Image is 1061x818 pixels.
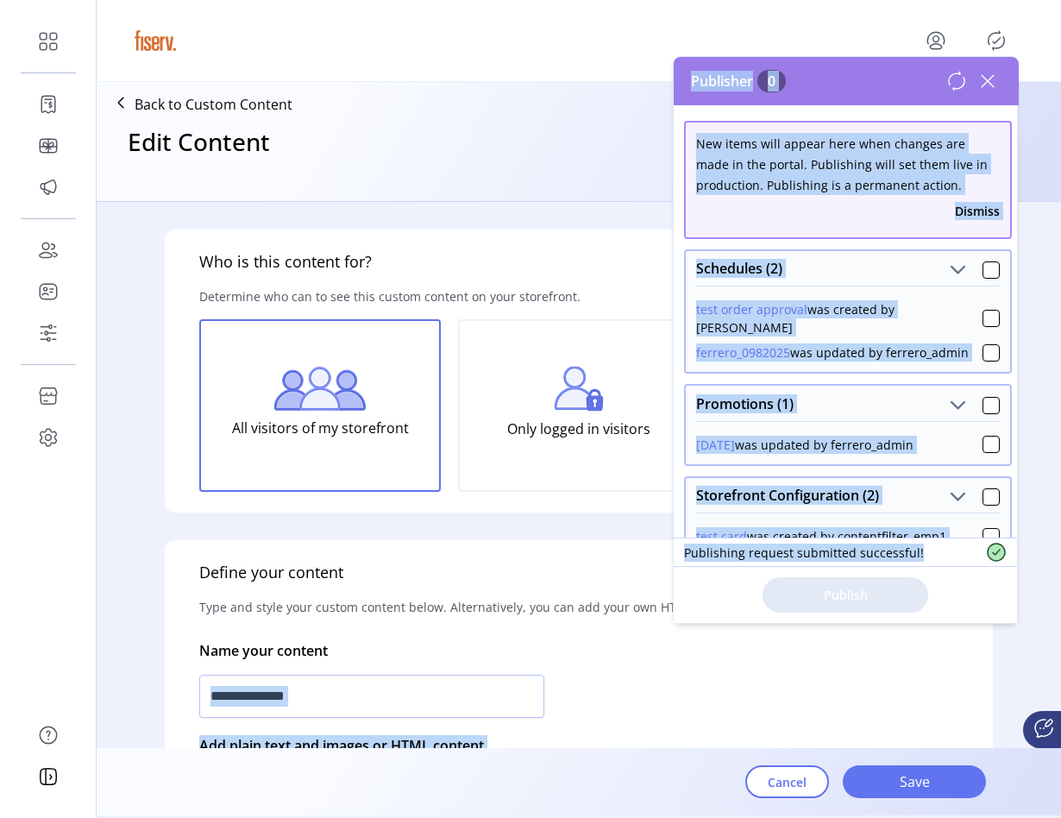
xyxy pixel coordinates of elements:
[922,27,950,54] button: menu
[696,436,735,454] button: [DATE]
[696,261,782,275] span: Schedules (2)
[684,544,924,562] span: Publishing request submitted successful!
[945,393,970,417] button: Promotions (1)
[128,123,270,160] h3: Edit Content
[945,485,970,509] button: Storefront Configuration (2)
[199,274,581,319] p: Determine who can to see this custom content on your storefront.
[554,366,604,412] img: login-visitors.png
[199,630,328,671] p: Name your content
[14,14,742,248] body: Rich Text Area. Press ALT-0 for help.
[199,250,372,274] h5: Who is this content for?
[696,527,747,545] button: test card
[696,436,913,454] div: was updated by ferrero_admin
[273,367,367,411] img: all-visitors.png
[691,71,786,91] span: Publisher
[696,397,794,411] span: Promotions (1)
[696,527,946,545] div: was created by contentfilter_emp1
[131,16,179,65] img: logo
[232,411,409,445] p: All visitors of my storefront
[945,258,970,282] button: Schedules (2)
[955,202,1000,220] button: Dismiss
[983,27,1010,54] button: Publisher Panel
[745,765,829,798] button: Cancel
[696,300,983,337] div: was created by [PERSON_NAME]
[696,488,879,502] span: Storefront Configuration (2)
[696,343,790,362] button: ferrero_0982025
[696,300,807,318] button: test order approval
[507,412,650,446] p: Only logged in visitors
[696,343,969,362] div: was updated by ferrero_admin
[757,70,786,92] span: 0
[865,771,964,792] span: Save
[696,135,988,193] span: New items will appear here when changes are made in the portal. Publishing will set them live in ...
[199,561,343,584] h5: Define your content
[135,94,292,115] p: Back to Custom Content
[199,584,949,630] p: Type and style your custom content below. Alternatively, you can add your own HTML by clicking ‘C...
[843,765,986,798] button: Save
[768,773,807,791] span: Cancel
[199,721,484,770] p: Add plain text and images or HTML content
